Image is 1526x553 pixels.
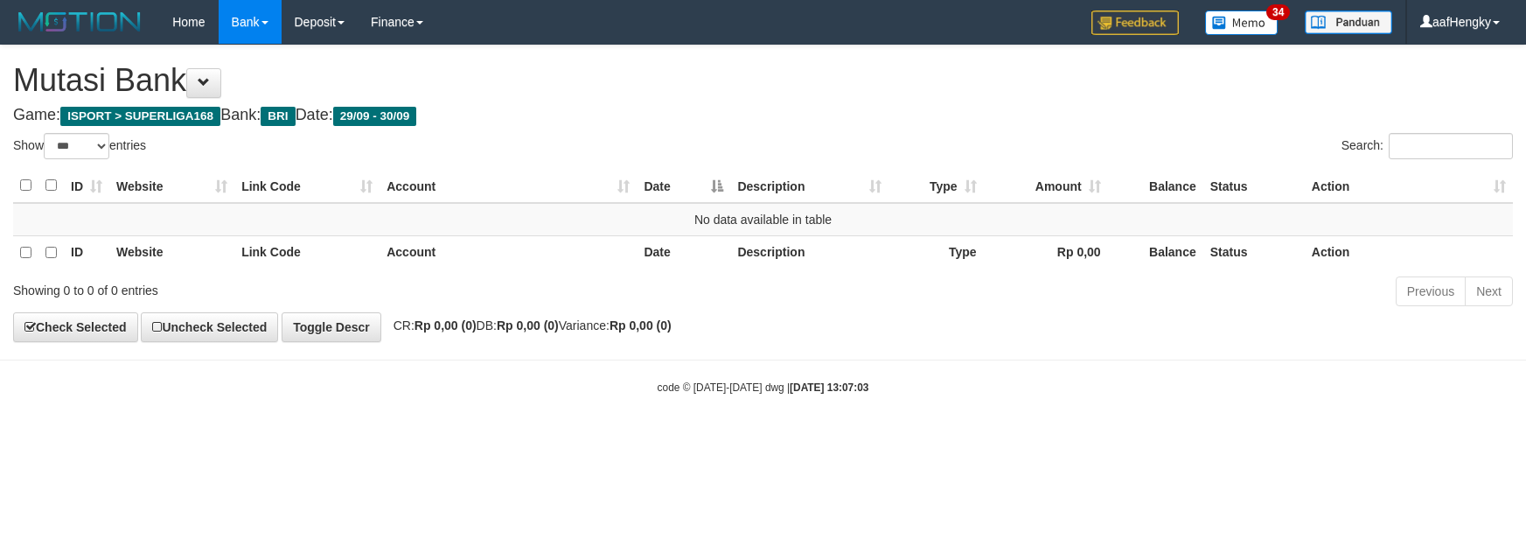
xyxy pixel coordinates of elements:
[1108,235,1203,269] th: Balance
[13,133,146,159] label: Show entries
[60,107,220,126] span: ISPORT > SUPERLIGA168
[13,63,1513,98] h1: Mutasi Bank
[984,169,1108,203] th: Amount: activate to sort column ascending
[1205,10,1279,35] img: Button%20Memo.svg
[64,235,109,269] th: ID
[13,312,138,342] a: Check Selected
[333,107,417,126] span: 29/09 - 30/09
[790,381,868,394] strong: [DATE] 13:07:03
[1305,10,1392,34] img: panduan.png
[44,133,109,159] select: Showentries
[658,381,869,394] small: code © [DATE]-[DATE] dwg |
[1108,169,1203,203] th: Balance
[380,169,637,203] th: Account: activate to sort column ascending
[13,9,146,35] img: MOTION_logo.png
[234,235,380,269] th: Link Code
[730,235,888,269] th: Description
[637,235,730,269] th: Date
[637,169,730,203] th: Date: activate to sort column descending
[1203,169,1305,203] th: Status
[282,312,381,342] a: Toggle Descr
[1305,169,1513,203] th: Action: activate to sort column ascending
[13,107,1513,124] h4: Game: Bank: Date:
[13,203,1513,236] td: No data available in table
[730,169,888,203] th: Description: activate to sort column ascending
[234,169,380,203] th: Link Code: activate to sort column ascending
[385,318,672,332] span: CR: DB: Variance:
[610,318,672,332] strong: Rp 0,00 (0)
[380,235,637,269] th: Account
[1091,10,1179,35] img: Feedback.jpg
[1203,235,1305,269] th: Status
[1341,133,1513,159] label: Search:
[261,107,295,126] span: BRI
[497,318,559,332] strong: Rp 0,00 (0)
[1305,235,1513,269] th: Action
[984,235,1108,269] th: Rp 0,00
[109,235,234,269] th: Website
[1266,4,1290,20] span: 34
[13,275,623,299] div: Showing 0 to 0 of 0 entries
[1389,133,1513,159] input: Search:
[141,312,278,342] a: Uncheck Selected
[1396,276,1466,306] a: Previous
[109,169,234,203] th: Website: activate to sort column ascending
[415,318,477,332] strong: Rp 0,00 (0)
[1465,276,1513,306] a: Next
[64,169,109,203] th: ID: activate to sort column ascending
[888,235,984,269] th: Type
[888,169,984,203] th: Type: activate to sort column ascending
